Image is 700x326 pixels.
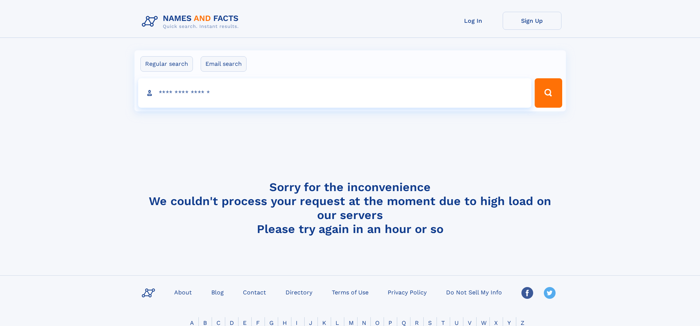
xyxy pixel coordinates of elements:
a: About [171,287,195,297]
a: Privacy Policy [385,287,430,297]
a: Do Not Sell My Info [443,287,505,297]
label: Email search [201,56,247,72]
a: Sign Up [503,12,561,30]
a: Contact [240,287,269,297]
label: Regular search [140,56,193,72]
button: Search Button [535,78,562,108]
h4: Sorry for the inconvenience We couldn't process your request at the moment due to high load on ou... [139,180,561,236]
img: Facebook [521,287,533,299]
a: Blog [208,287,227,297]
a: Log In [444,12,503,30]
input: search input [138,78,532,108]
img: Logo Names and Facts [139,12,245,32]
a: Directory [283,287,315,297]
img: Twitter [544,287,556,299]
a: Terms of Use [329,287,371,297]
